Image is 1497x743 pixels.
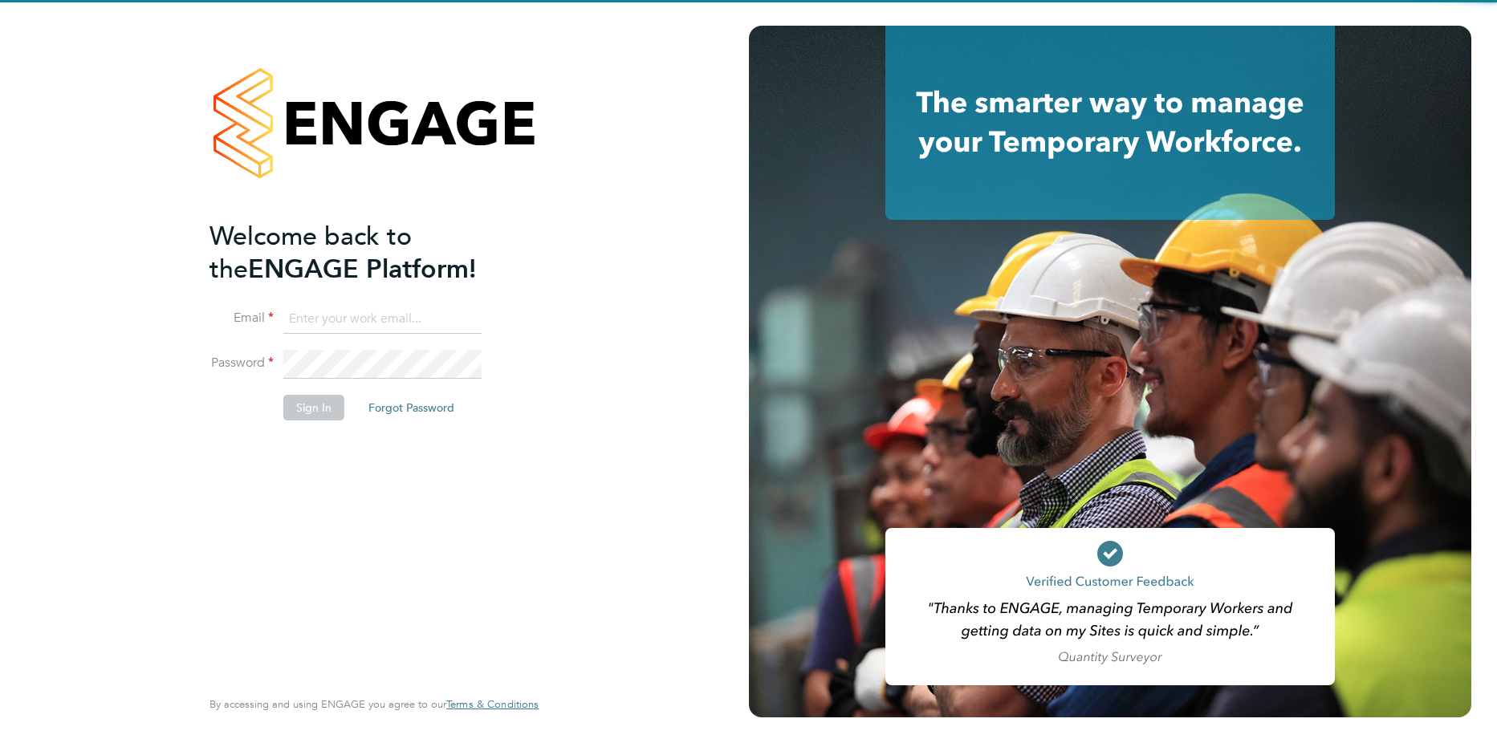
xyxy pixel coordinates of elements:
span: By accessing and using ENGAGE you agree to our [209,697,539,711]
input: Enter your work email... [283,305,482,334]
a: Terms & Conditions [446,698,539,711]
label: Email [209,310,274,327]
button: Forgot Password [356,395,467,420]
h2: ENGAGE Platform! [209,220,523,286]
span: Welcome back to the [209,221,412,285]
button: Sign In [283,395,344,420]
label: Password [209,355,274,371]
